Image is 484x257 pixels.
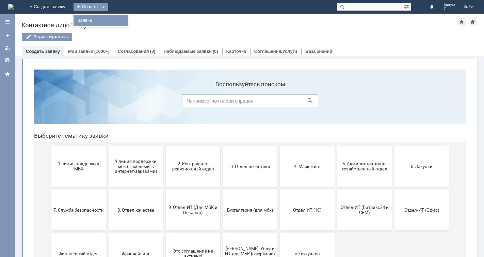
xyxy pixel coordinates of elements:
span: 7 [444,7,455,11]
span: Отдел-ИТ (Битрикс24 и CRM) [311,141,361,151]
a: Создать заявку [2,30,13,41]
button: 2. Контрольно-ревизионный отдел [137,82,192,123]
button: Бухгалтерия (для мбк) [194,125,249,166]
div: Создать [74,3,108,11]
span: Это соглашение не активно! [139,184,190,195]
a: Согласования [118,49,149,54]
span: 1 линия поддержки мбк (Проблемы с интернет-заказами) [82,94,132,110]
button: [PERSON_NAME]. Услуги ИТ для МБК (оформляет L1) [194,169,249,210]
div: Добавить в избранное [457,18,466,26]
button: Отдел ИТ (1С) [252,125,306,166]
span: 2. Контрольно-ревизионный отдел [139,97,190,107]
a: База знаний [305,49,332,54]
button: Финансовый отдел [23,169,77,210]
button: 1 линия поддержки мбк (Проблемы с интернет-заказами) [80,82,134,123]
a: Соглашения/Услуги [254,49,297,54]
button: не актуален [252,169,306,210]
button: 1 линия поддержки МБК [23,82,77,123]
input: Например, почта или справка [154,30,290,43]
span: 1 линия поддержки МБК [25,97,75,107]
span: Отдел-ИТ (Офис) [368,143,418,148]
a: Наблюдаемые заявки [164,49,212,54]
a: Мои согласования [2,55,13,65]
div: (0) [150,49,156,54]
span: 4. Маркетинг [254,100,304,105]
span: 7. Служба безопасности [25,143,75,148]
a: Карточка [226,49,246,54]
span: 8. Отдел качества [82,143,132,148]
span: 9. Отдел-ИТ (Для МБК и Пекарни) [139,141,190,151]
span: Бухгалтерия (для мбк) [196,143,247,148]
span: Франчайзинг [82,187,132,192]
span: 3. Отдел логистики [196,100,247,105]
button: 9. Отдел-ИТ (Для МБК и Пекарни) [137,125,192,166]
div: Сделать домашней страницей [469,18,477,26]
a: Мои заявки [2,42,13,53]
span: 5. Административно-хозяйственный отдел [311,97,361,107]
span: не актуален [254,187,304,192]
div: Контактное лицо "Калуга 7" [22,22,457,29]
span: Финансовый отдел [25,187,75,192]
a: Перейти на домашнюю страницу [8,4,14,10]
button: Это соглашение не активно! [137,169,192,210]
button: 6. Закупки [366,82,420,123]
img: logo [8,4,14,10]
button: 7. Служба безопасности [23,125,77,166]
button: 5. Административно-хозяйственный отдел [309,82,363,123]
div: (0) [213,49,218,54]
button: 4. Маркетинг [252,82,306,123]
button: Отдел-ИТ (Битрикс24 и CRM) [309,125,363,166]
button: Отдел-ИТ (Офис) [366,125,420,166]
a: Создать заявку [26,49,60,54]
button: Франчайзинг [80,169,134,210]
span: [PERSON_NAME]. Услуги ИТ для МБК (оформляет L1) [196,182,247,197]
div: (1000+) [94,49,110,54]
button: 8. Отдел качества [80,125,134,166]
span: 6. Закупки [368,100,418,105]
span: Калуга [444,3,455,7]
a: Заявка [75,16,127,25]
button: 3. Отдел логистики [194,82,249,123]
span: Расширенный поиск [404,3,411,10]
a: Мои заявки [68,49,93,54]
label: Воспользуйтесь поиском [154,17,290,24]
span: Отдел ИТ (1С) [254,143,304,148]
header: Выберите тематику заявки [5,68,438,75]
